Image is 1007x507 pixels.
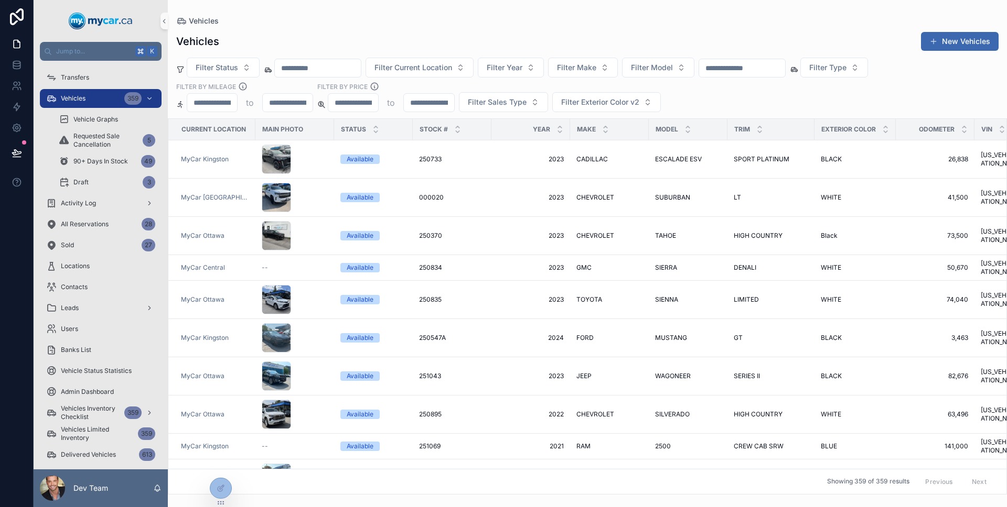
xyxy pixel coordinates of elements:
[61,388,114,396] span: Admin Dashboard
[498,295,564,304] span: 2023
[734,263,808,272] a: DENALI
[181,193,249,202] a: MyCar [GEOGRAPHIC_DATA]
[340,231,406,240] a: Available
[821,372,890,380] a: BLACK
[366,58,474,78] button: Select Button
[498,442,564,450] a: 2021
[73,132,138,149] span: Requested Sale Cancellation
[52,152,162,171] a: 90+ Days In Stock49
[734,295,759,304] span: LIMITED
[40,445,162,464] a: Delivered Vehicles613
[734,193,741,202] span: LT
[734,232,783,240] span: HIGH COUNTRY
[61,283,88,291] span: Contacts
[124,406,142,419] div: 359
[576,193,614,202] span: CHEVROLET
[468,97,527,107] span: Filter Sales Type
[419,193,444,202] span: 000020
[981,125,992,134] span: VIN
[148,47,156,56] span: K
[181,442,249,450] a: MyCar Kingston
[655,372,721,380] a: WAGONEER
[419,372,441,380] span: 251043
[622,58,694,78] button: Select Button
[576,372,592,380] span: JEEP
[821,334,842,342] span: BLACK
[478,58,544,78] button: Select Button
[347,333,373,343] div: Available
[902,410,968,418] span: 63,496
[419,410,485,418] a: 250895
[181,155,229,163] a: MyCar Kingston
[141,155,155,168] div: 49
[181,232,224,240] a: MyCar Ottawa
[196,62,238,73] span: Filter Status
[143,134,155,147] div: 5
[498,372,564,380] span: 2023
[40,215,162,234] a: All Reservations28
[181,334,229,342] span: MyCar Kingston
[181,263,225,272] span: MyCar Central
[419,334,446,342] span: 250547A
[52,173,162,192] a: Draft3
[498,410,564,418] span: 2022
[800,58,868,78] button: Select Button
[181,334,249,342] a: MyCar Kingston
[576,155,642,163] a: CADILLAC
[143,176,155,189] div: 3
[262,263,328,272] a: --
[498,334,564,342] span: 2024
[919,125,955,134] span: Odometer
[181,125,246,134] span: Current Location
[902,263,968,272] span: 50,670
[734,410,808,418] a: HIGH COUNTRY
[902,372,968,380] span: 82,676
[419,155,442,163] span: 250733
[347,371,373,381] div: Available
[576,442,591,450] span: RAM
[181,410,224,418] a: MyCar Ottawa
[61,241,74,249] span: Sold
[498,193,564,202] a: 2023
[40,257,162,275] a: Locations
[40,42,162,61] button: Jump to...K
[181,232,249,240] a: MyCar Ottawa
[561,97,639,107] span: Filter Exterior Color v2
[655,334,721,342] a: MUSTANG
[419,232,485,240] a: 250370
[40,319,162,338] a: Users
[73,157,128,166] span: 90+ Days In Stock
[347,442,373,451] div: Available
[821,410,890,418] a: WHITE
[655,232,676,240] span: TAHOE
[181,155,249,163] a: MyCar Kingston
[419,372,485,380] a: 251043
[655,193,690,202] span: SUBURBAN
[498,155,564,163] span: 2023
[557,62,596,73] span: Filter Make
[347,263,373,272] div: Available
[902,232,968,240] span: 73,500
[340,333,406,343] a: Available
[340,371,406,381] a: Available
[40,236,162,255] a: Sold27
[902,442,968,450] a: 141,000
[576,263,592,272] span: GMC
[821,334,890,342] a: BLACK
[340,295,406,304] a: Available
[56,47,131,56] span: Jump to...
[340,442,406,451] a: Available
[576,372,642,380] a: JEEP
[419,263,485,272] a: 250834
[576,410,614,418] span: CHEVROLET
[73,483,108,493] p: Dev Team
[734,193,808,202] a: LT
[921,32,999,51] button: New Vehicles
[576,442,642,450] a: RAM
[61,304,79,312] span: Leads
[340,263,406,272] a: Available
[734,334,808,342] a: GT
